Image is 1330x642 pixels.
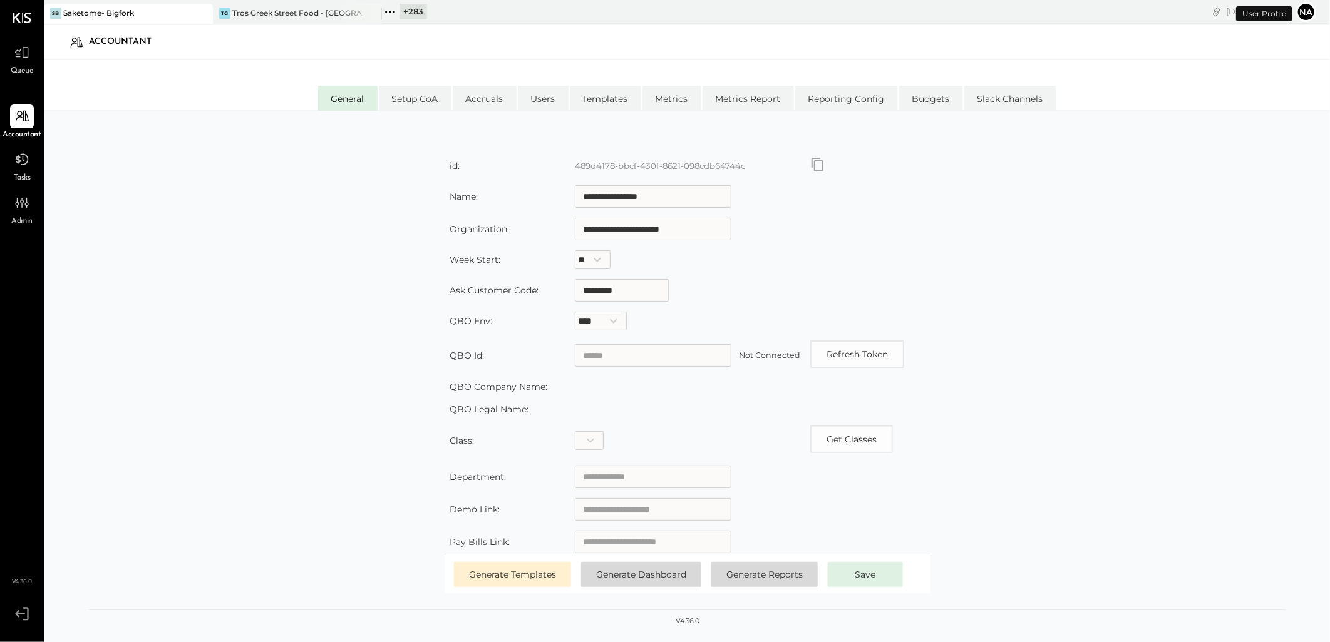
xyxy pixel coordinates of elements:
label: Pay Bills Link: [450,536,510,548]
li: Setup CoA [379,86,451,111]
div: Tros Greek Street Food - [GEOGRAPHIC_DATA] [232,8,363,18]
li: Slack Channels [964,86,1056,111]
label: Ask Customer Code: [450,285,539,296]
a: Tasks [1,148,43,184]
button: Generate Templates [454,562,571,587]
a: Queue [1,41,43,77]
label: id: [450,160,460,171]
button: Copy id [810,425,893,453]
label: Not Connected [739,350,800,360]
label: Department: [450,471,506,482]
button: Refresh Token [810,340,904,368]
label: QBO Env: [450,315,492,327]
div: User Profile [1236,6,1292,21]
li: Templates [570,86,641,111]
li: Metrics Report [703,86,794,111]
div: TG [219,8,230,19]
div: + 283 [400,4,427,19]
li: Metrics [642,86,701,111]
div: Accountant [89,32,164,52]
li: Accruals [453,86,517,111]
div: [DATE] [1226,6,1293,18]
a: Admin [1,191,43,227]
div: SB [50,8,61,19]
button: Copy id [810,157,825,172]
span: Generate Reports [726,569,803,580]
span: Tasks [14,173,31,184]
label: QBO Company Name: [450,381,547,392]
span: Admin [11,216,33,227]
span: Save [855,569,876,580]
label: Demo Link: [450,504,500,515]
span: Generate Templates [469,569,556,580]
li: General [318,86,378,111]
li: Users [518,86,569,111]
label: Week Start: [450,254,500,265]
label: Name: [450,191,478,202]
label: QBO Id: [450,350,484,361]
li: Reporting Config [795,86,898,111]
span: Queue [11,66,34,77]
div: copy link [1210,5,1223,18]
button: Generate Dashboard [581,562,701,587]
span: Accountant [3,130,41,141]
label: QBO Legal Name: [450,404,528,415]
label: Organization: [450,223,509,235]
label: 489d4178-bbcf-430f-8621-098cdb64744c [575,161,745,171]
button: Na [1296,2,1316,22]
button: Generate Reports [711,562,818,587]
button: Save [828,562,903,587]
li: Budgets [899,86,963,111]
label: Class: [450,435,474,446]
div: Saketome- Bigfork [63,8,134,18]
span: Generate Dashboard [596,569,686,580]
a: Accountant [1,104,43,141]
div: v 4.36.0 [676,616,699,626]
